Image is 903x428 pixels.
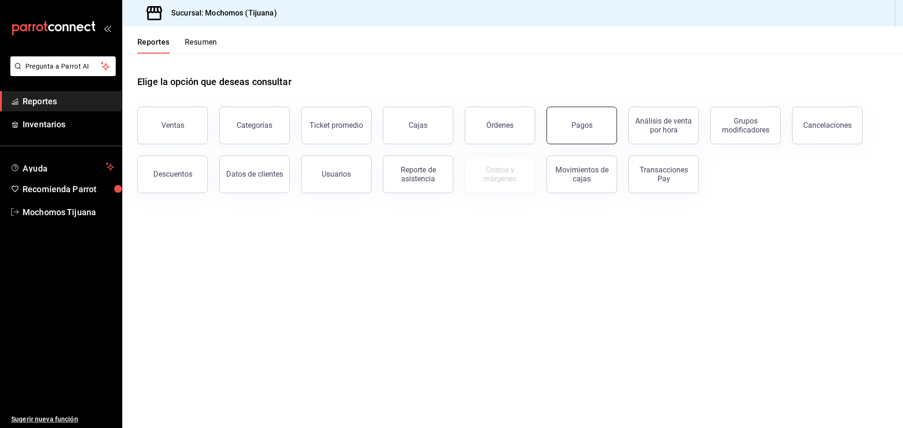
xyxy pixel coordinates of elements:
button: Contrata inventarios para ver este reporte [465,156,535,193]
div: Movimientos de cajas [553,165,611,183]
button: Análisis de venta por hora [628,107,699,144]
button: Ticket promedio [301,107,372,144]
div: Órdenes [486,121,514,130]
div: Cajas [409,121,428,130]
div: Costos y márgenes [471,165,529,183]
div: Reporte de asistencia [389,165,447,183]
div: Descuentos [153,170,192,179]
div: Cancelaciones [803,121,852,130]
button: Órdenes [465,107,535,144]
button: Movimientos de cajas [547,156,617,193]
div: Análisis de venta por hora [634,117,693,134]
button: Datos de clientes [219,156,290,193]
button: Ventas [137,107,208,144]
button: Categorías [219,107,290,144]
span: Pregunta a Parrot AI [25,62,101,71]
div: Categorías [237,121,272,130]
div: Pagos [571,121,593,130]
button: Grupos modificadores [710,107,781,144]
button: open_drawer_menu [103,24,111,32]
h3: Sucursal: Mochomos (Tijuana) [164,8,277,19]
button: Reporte de asistencia [383,156,453,193]
span: Ayuda [23,161,102,172]
button: Resumen [185,38,217,54]
div: Ticket promedio [309,121,363,130]
div: Ventas [161,121,184,130]
div: navigation tabs [137,38,217,54]
button: Reportes [137,38,170,54]
span: Inventarios [23,118,114,131]
h1: Elige la opción que deseas consultar [137,75,292,89]
button: Usuarios [301,156,372,193]
span: Recomienda Parrot [23,183,114,195]
div: Grupos modificadores [716,117,775,134]
div: Usuarios [322,170,351,179]
button: Cajas [383,107,453,144]
button: Descuentos [137,156,208,193]
div: Datos de clientes [226,170,283,179]
div: Transacciones Pay [634,165,693,183]
button: Cancelaciones [792,107,863,144]
button: Pagos [547,107,617,144]
button: Pregunta a Parrot AI [10,56,116,76]
span: Sugerir nueva función [11,414,114,424]
span: Mochomos Tijuana [23,206,114,218]
span: Reportes [23,95,114,108]
a: Pregunta a Parrot AI [7,68,116,78]
button: Transacciones Pay [628,156,699,193]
